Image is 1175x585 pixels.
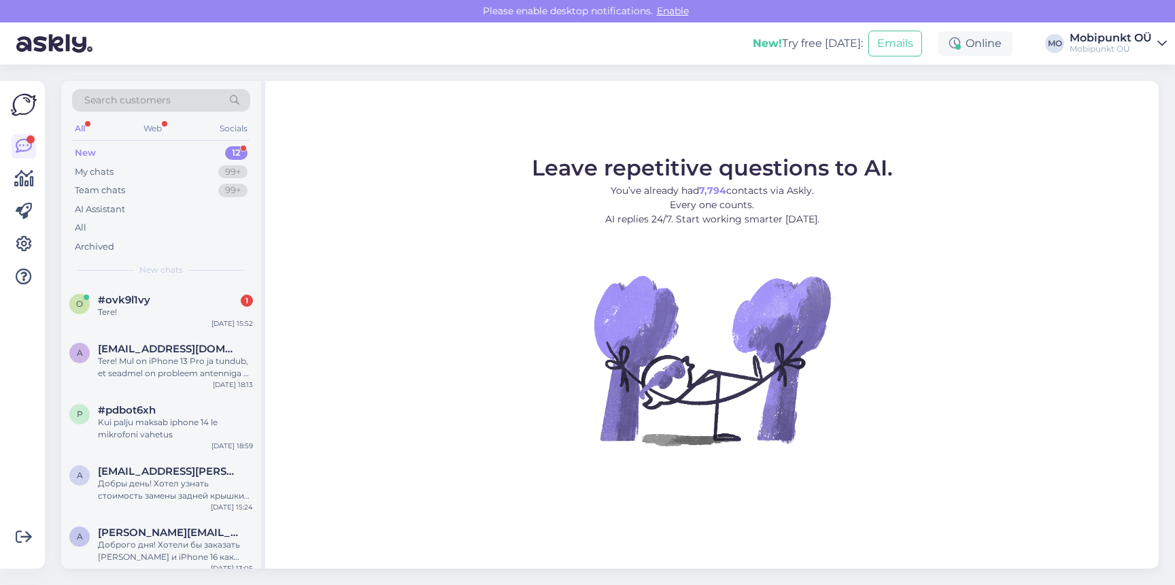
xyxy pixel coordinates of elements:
[213,380,253,390] div: [DATE] 18:13
[590,237,834,482] img: No Chat active
[1070,33,1152,44] div: Mobipunkt OÜ
[98,355,253,380] div: Tere! Mul on iPhone 13 Pro ja tundub, et seadmel on probleem antenniga — mobiilne internet ei töö...
[72,120,88,137] div: All
[11,92,37,118] img: Askly Logo
[75,165,114,179] div: My chats
[211,318,253,329] div: [DATE] 15:52
[139,264,183,276] span: New chats
[98,478,253,502] div: Добры день! Хотел узнать стоимость замены задней крышки на IPhone 15 Pro (разбита вся крышка вклю...
[653,5,693,17] span: Enable
[241,295,253,307] div: 1
[1070,33,1167,54] a: Mobipunkt OÜMobipunkt OÜ
[225,146,248,160] div: 12
[98,404,156,416] span: #pdbot6xh
[211,441,253,451] div: [DATE] 18:59
[1070,44,1152,54] div: Mobipunkt OÜ
[753,37,782,50] b: New!
[98,306,253,318] div: Tere!
[98,526,239,539] span: a.popova@blak-it.com
[938,31,1012,56] div: Online
[76,299,83,309] span: o
[141,120,165,137] div: Web
[1045,34,1064,53] div: MO
[77,531,83,541] span: a
[218,184,248,197] div: 99+
[532,184,893,227] p: You’ve already had contacts via Askly. Every one counts. AI replies 24/7. Start working smarter [...
[699,184,726,197] b: 7,794
[218,165,248,179] div: 99+
[75,221,86,235] div: All
[753,35,863,52] div: Try free [DATE]:
[75,184,125,197] div: Team chats
[75,240,114,254] div: Archived
[77,409,83,419] span: p
[98,294,150,306] span: #ovk9l1vy
[868,31,922,56] button: Emails
[211,563,253,573] div: [DATE] 13:05
[75,146,96,160] div: New
[84,93,171,107] span: Search customers
[77,470,83,480] span: a
[75,203,125,216] div: AI Assistant
[98,539,253,563] div: Доброго дня! Хотели бы заказать [PERSON_NAME] и iPhone 16 как юридическое лицо, куда можно обрати...
[77,348,83,358] span: a
[98,465,239,478] span: alexei.katsman@gmail.com
[532,154,893,181] span: Leave repetitive questions to AI.
[211,502,253,512] div: [DATE] 15:24
[217,120,250,137] div: Socials
[98,416,253,441] div: Kui palju maksab iphone 14 le mikrofoni vahetus
[98,343,239,355] span: akuznetsova347@gmail.com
